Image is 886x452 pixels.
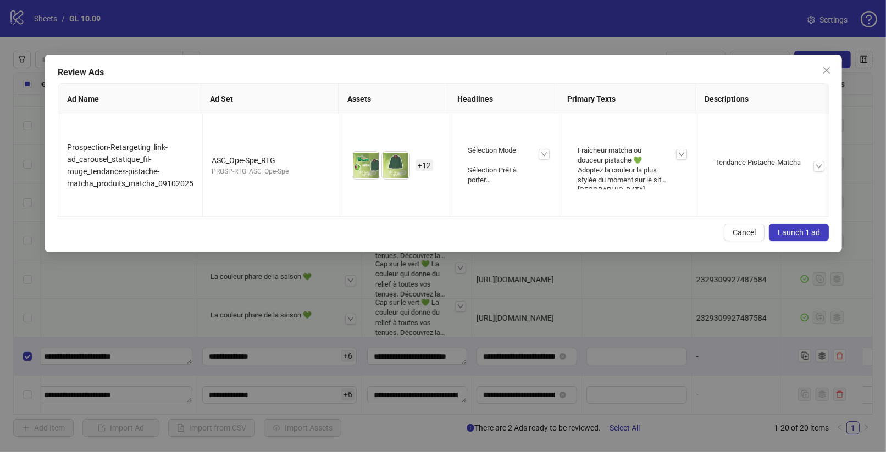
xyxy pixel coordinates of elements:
th: Assets [339,84,448,114]
button: Launch 1 ad [768,224,828,241]
div: PROSP-RTG_ASC_Ope-Spe [212,166,331,177]
th: Descriptions [696,84,833,114]
th: Ad Name [58,84,201,114]
div: Review Ads [58,66,829,79]
span: down [541,151,547,158]
span: eye [399,169,407,176]
button: Preview [396,166,409,179]
div: ASC_Ope-Spe_RTG [212,154,331,166]
span: down [816,163,822,170]
span: Prospection-Retargeting_link-ad_carousel_statique_fil-rouge_tendances-pistache-matcha_produits_ma... [67,143,193,188]
span: Launch 1 ad [777,228,819,237]
button: Close [817,62,835,79]
button: Cancel [723,224,764,241]
th: Ad Set [201,84,339,114]
span: eye [369,169,377,176]
div: Fraîcheur matcha ou douceur pistache 💚 Adoptez la couleur la plus stylée du moment sur le site [G... [573,141,684,190]
th: Primary Texts [558,84,696,114]
img: Asset 1 [352,152,380,179]
th: Headlines [448,84,558,114]
span: Cancel [732,228,755,237]
span: close [822,66,830,75]
span: + 12 [416,159,433,171]
span: down [678,151,685,158]
div: Tendance Pistache-Matcha [711,153,821,172]
div: Sélection Mode Sélection Prêt à porter Sélection Maroquinerie Sélection Baskets Sélection Jupes S... [463,141,546,190]
button: Preview [367,166,380,179]
img: Asset 2 [382,152,409,179]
